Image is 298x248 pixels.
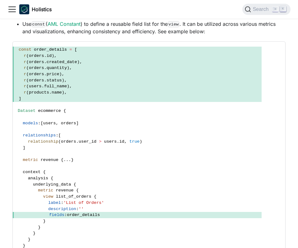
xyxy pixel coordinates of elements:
span: . [76,139,79,144]
span: r [24,90,26,95]
span: user_id [79,139,96,144]
span: '' [79,207,84,211]
span: , [62,72,64,76]
span: , [54,53,57,58]
span: : [38,121,40,126]
span: : [56,133,58,138]
span: : [76,207,79,211]
span: users [29,84,42,89]
span: . [44,78,47,83]
span: analysis [28,176,48,181]
span: : [64,213,67,217]
span: created_date [47,60,77,64]
span: models [23,121,38,126]
span: id [47,53,52,58]
span: metric [38,188,53,193]
span: order_details [67,213,100,217]
span: > [99,139,101,144]
span: status [47,78,62,83]
li: Use ( ) to define a reusable field list for the . It can be utilized across various metrics and v... [22,20,286,35]
span: users [43,121,56,126]
span: . [41,84,44,89]
span: list_of_orders [56,194,91,199]
span: . [66,158,68,162]
a: HolisticsHolistics [19,4,52,14]
span: products [29,90,49,95]
span: { [94,194,96,199]
span: . [63,158,66,162]
span: ( [26,72,29,76]
span: [ [40,121,43,126]
span: , [56,121,58,126]
span: true [129,139,140,144]
span: ) [140,139,142,144]
span: } [71,158,73,162]
span: r [24,66,26,70]
span: ] [76,121,79,126]
span: r [24,60,26,64]
span: Search [251,7,272,12]
span: . [117,139,119,144]
span: users [104,139,117,144]
span: r [24,53,26,58]
span: = [69,47,72,52]
span: relationships [23,133,56,138]
span: ( [26,78,29,83]
span: } [43,219,46,223]
span: [ [75,47,77,52]
span: , [69,66,72,70]
span: ( [26,90,29,95]
kbd: K [280,6,286,12]
span: orders [29,53,44,58]
span: . [44,53,47,58]
span: r [24,72,26,76]
span: orders [61,121,76,126]
a: AML Constant [48,21,81,27]
span: context [23,170,40,174]
span: ) [62,78,64,83]
span: , [69,84,72,89]
span: { [63,108,66,113]
span: price [47,72,59,76]
span: [ [58,133,61,138]
span: { [51,176,53,181]
span: ] [19,96,21,101]
span: orders [61,139,76,144]
button: Toggle navigation bar [7,5,17,14]
span: ( [26,66,29,70]
span: ) [52,53,54,58]
span: r [24,84,26,89]
span: description [48,207,76,211]
code: view [168,21,179,27]
span: id [119,139,124,144]
span: orders [29,78,44,83]
span: ) [59,72,62,76]
span: label [48,200,61,205]
span: ( [26,84,29,89]
span: orders [29,72,44,76]
span: fields [49,213,64,217]
span: ) [77,60,80,64]
kbd: ⌘ [272,7,278,12]
span: underlying_data [33,182,71,187]
code: const [31,21,46,27]
span: ( [26,53,29,58]
button: Search (Command+K) [242,4,291,15]
span: revenue [40,158,58,162]
span: full_name [44,84,67,89]
span: . [44,72,47,76]
span: ecommerce [38,108,61,113]
span: { [43,170,46,174]
span: } [28,237,30,242]
span: orders [29,60,44,64]
span: const [19,47,31,52]
span: relationship [28,139,58,144]
span: . [44,60,47,64]
span: revenue [56,188,73,193]
span: ( [58,139,61,144]
span: 'List of Orders' [63,200,104,205]
span: , [64,78,67,83]
span: quantity [47,66,67,70]
span: Dataset [18,108,35,113]
span: { [61,158,63,162]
